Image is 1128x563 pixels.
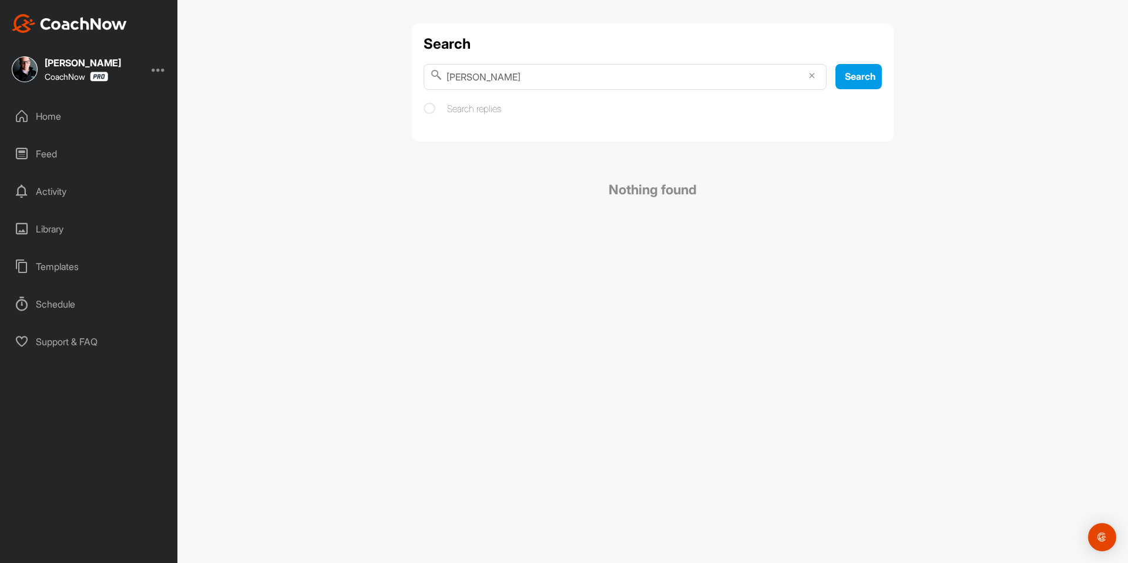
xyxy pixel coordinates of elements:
[12,56,38,82] img: square_d7b6dd5b2d8b6df5777e39d7bdd614c0.jpg
[6,102,172,131] div: Home
[424,64,827,90] input: Search
[424,35,882,52] h1: Search
[6,252,172,281] div: Templates
[6,289,172,319] div: Schedule
[45,58,121,68] div: [PERSON_NAME]
[412,153,894,226] h2: Nothing found
[12,14,127,33] img: CoachNow
[1088,523,1116,551] div: Open Intercom Messenger
[6,177,172,206] div: Activity
[835,64,882,89] button: Search
[6,327,172,356] div: Support & FAQ
[424,102,501,116] label: Search replies
[45,72,108,82] div: CoachNow
[6,139,172,168] div: Feed
[90,72,108,82] img: CoachNow Pro
[6,214,172,244] div: Library
[845,70,876,82] span: Search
